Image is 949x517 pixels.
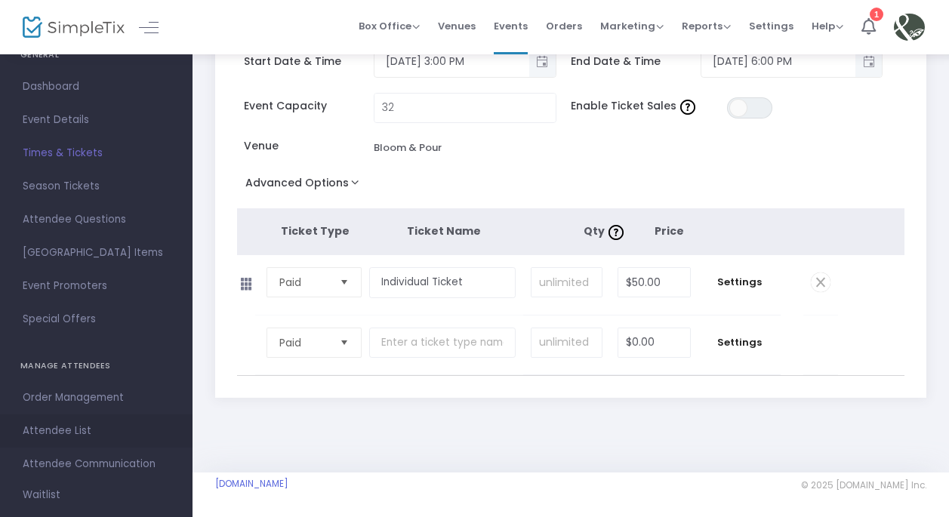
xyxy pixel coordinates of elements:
[23,143,170,163] span: Times & Tickets
[870,8,883,21] div: 1
[706,335,773,350] span: Settings
[374,140,442,155] div: Bloom & Pour
[20,351,172,381] h4: MANAGE ATTENDEES
[706,275,773,290] span: Settings
[215,478,288,490] a: [DOMAIN_NAME]
[407,223,481,238] span: Ticket Name
[801,479,926,491] span: © 2025 [DOMAIN_NAME] Inc.
[680,100,695,115] img: question-mark
[749,7,793,45] span: Settings
[23,309,170,329] span: Special Offers
[529,47,556,77] button: Toggle popup
[334,268,355,297] button: Select
[244,98,374,114] span: Event Capacity
[23,276,170,296] span: Event Promoters
[23,454,170,474] span: Attendee Communication
[279,335,328,350] span: Paid
[584,223,627,238] span: Qty
[244,138,374,154] span: Venue
[23,77,170,97] span: Dashboard
[618,328,690,357] input: Price
[855,47,882,77] button: Toggle popup
[237,172,374,199] button: Advanced Options
[359,19,420,33] span: Box Office
[281,223,350,238] span: Ticket Type
[609,225,624,240] img: question-mark
[546,7,582,45] span: Orders
[600,19,664,33] span: Marketing
[279,275,328,290] span: Paid
[23,388,170,408] span: Order Management
[334,328,355,357] button: Select
[23,177,170,196] span: Season Tickets
[244,54,374,69] span: Start Date & Time
[23,210,170,229] span: Attendee Questions
[20,40,172,70] h4: GENERAL
[369,267,515,298] input: Enter a ticket type name. e.g. General Admission
[532,328,602,357] input: unlimited
[701,49,855,74] input: Select date & time
[23,488,60,503] span: Waitlist
[571,98,727,114] span: Enable Ticket Sales
[23,243,170,263] span: [GEOGRAPHIC_DATA] Items
[369,328,515,359] input: Enter a ticket type name. e.g. General Admission
[812,19,843,33] span: Help
[438,7,476,45] span: Venues
[618,268,690,297] input: Price
[23,421,170,441] span: Attendee List
[374,49,528,74] input: Select date & time
[682,19,731,33] span: Reports
[655,223,684,238] span: Price
[571,54,701,69] span: End Date & Time
[532,268,602,297] input: unlimited
[23,110,170,130] span: Event Details
[494,7,528,45] span: Events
